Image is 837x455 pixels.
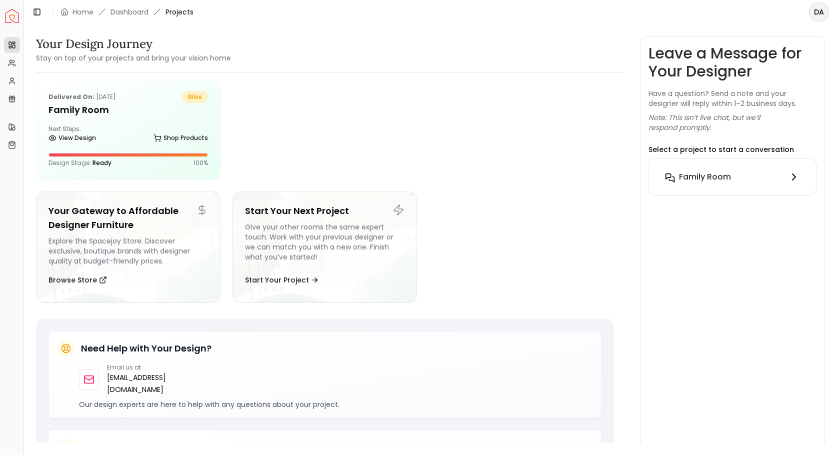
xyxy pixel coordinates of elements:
[48,204,208,232] h5: Your Gateway to Affordable Designer Furniture
[36,53,231,63] small: Stay on top of your projects and bring your vision home
[5,9,19,23] a: Spacejoy
[48,91,116,103] p: [DATE]
[48,103,208,117] h5: Family Room
[107,363,195,371] p: Email us at
[245,204,404,218] h5: Start Your Next Project
[81,341,211,355] h5: Need Help with Your Design?
[648,88,817,108] p: Have a question? Send a note and your designer will reply within 1–2 business days.
[679,171,731,183] h6: Family Room
[809,2,829,22] button: DA
[232,191,417,302] a: Start Your Next ProjectGive your other rooms the same expert touch. Work with your previous desig...
[182,91,208,103] span: bliss
[657,167,808,187] button: Family Room
[48,270,107,290] button: Browse Store
[107,371,195,395] a: [EMAIL_ADDRESS][DOMAIN_NAME]
[36,191,220,302] a: Your Gateway to Affordable Designer FurnitureExplore the Spacejoy Store. Discover exclusive, bout...
[245,222,404,266] div: Give your other rooms the same expert touch. Work with your previous designer or we can match you...
[48,131,96,145] a: View Design
[60,7,193,17] nav: breadcrumb
[79,399,593,409] p: Our design experts are here to help with any questions about your project.
[36,36,231,52] h3: Your Design Journey
[72,7,93,17] a: Home
[810,3,828,21] span: DA
[648,112,817,132] p: Note: This isn’t live chat, but we’ll respond promptly.
[48,236,208,266] div: Explore the Spacejoy Store. Discover exclusive, boutique brands with designer quality at budget-f...
[48,92,94,101] b: Delivered on:
[92,158,111,167] span: Ready
[165,7,193,17] span: Projects
[81,440,217,454] h5: Stay Updated on Your Project
[193,159,208,167] p: 100 %
[48,159,111,167] p: Design Stage:
[648,144,794,154] p: Select a project to start a conversation
[110,7,148,17] a: Dashboard
[648,44,817,80] h3: Leave a Message for Your Designer
[48,125,208,145] div: Next Steps:
[153,131,208,145] a: Shop Products
[5,9,19,23] img: Spacejoy Logo
[245,270,319,290] button: Start Your Project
